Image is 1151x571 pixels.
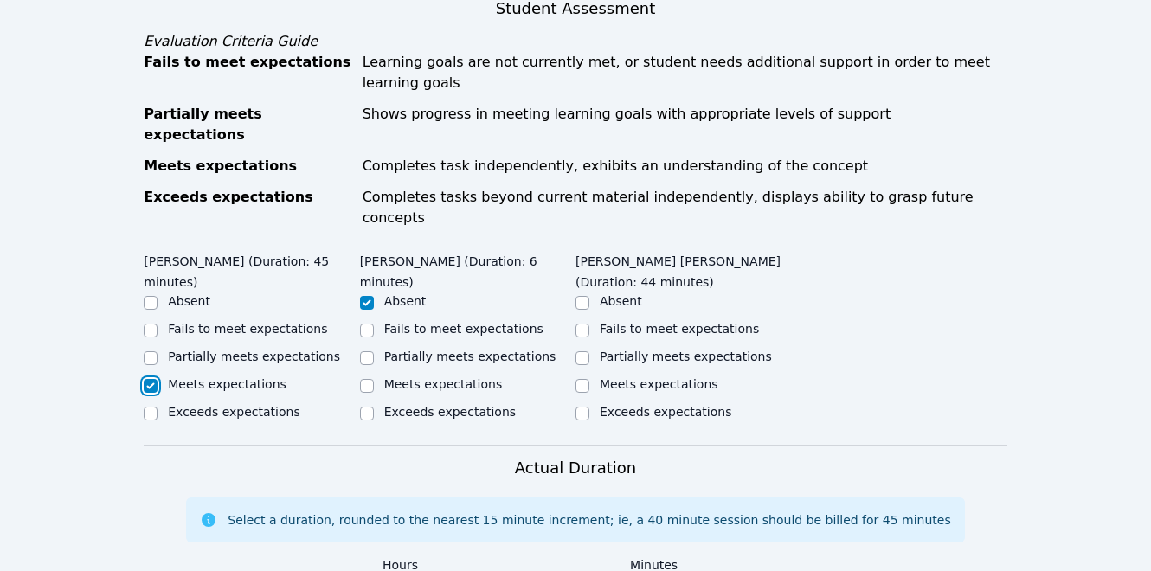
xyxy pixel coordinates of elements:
label: Absent [168,294,210,308]
label: Exceeds expectations [600,405,731,419]
legend: [PERSON_NAME] (Duration: 45 minutes) [144,246,359,292]
div: Learning goals are not currently met, or student needs additional support in order to meet learni... [363,52,1007,93]
div: Shows progress in meeting learning goals with appropriate levels of support [363,104,1007,145]
label: Exceeds expectations [384,405,516,419]
label: Absent [384,294,427,308]
label: Fails to meet expectations [384,322,543,336]
div: Evaluation Criteria Guide [144,31,1007,52]
div: Select a duration, rounded to the nearest 15 minute increment; ie, a 40 minute session should be ... [228,511,950,529]
label: Fails to meet expectations [168,322,327,336]
label: Exceeds expectations [168,405,299,419]
legend: [PERSON_NAME] (Duration: 6 minutes) [360,246,575,292]
label: Fails to meet expectations [600,322,759,336]
div: Meets expectations [144,156,351,176]
div: Completes tasks beyond current material independently, displays ability to grasp future concepts [363,187,1007,228]
div: Fails to meet expectations [144,52,351,93]
label: Meets expectations [384,377,503,391]
label: Meets expectations [168,377,286,391]
legend: [PERSON_NAME] [PERSON_NAME] (Duration: 44 minutes) [575,246,791,292]
div: Partially meets expectations [144,104,351,145]
label: Partially meets expectations [384,350,556,363]
label: Meets expectations [600,377,718,391]
h3: Actual Duration [515,456,636,480]
label: Partially meets expectations [600,350,772,363]
label: Absent [600,294,642,308]
div: Completes task independently, exhibits an understanding of the concept [363,156,1007,176]
label: Partially meets expectations [168,350,340,363]
div: Exceeds expectations [144,187,351,228]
